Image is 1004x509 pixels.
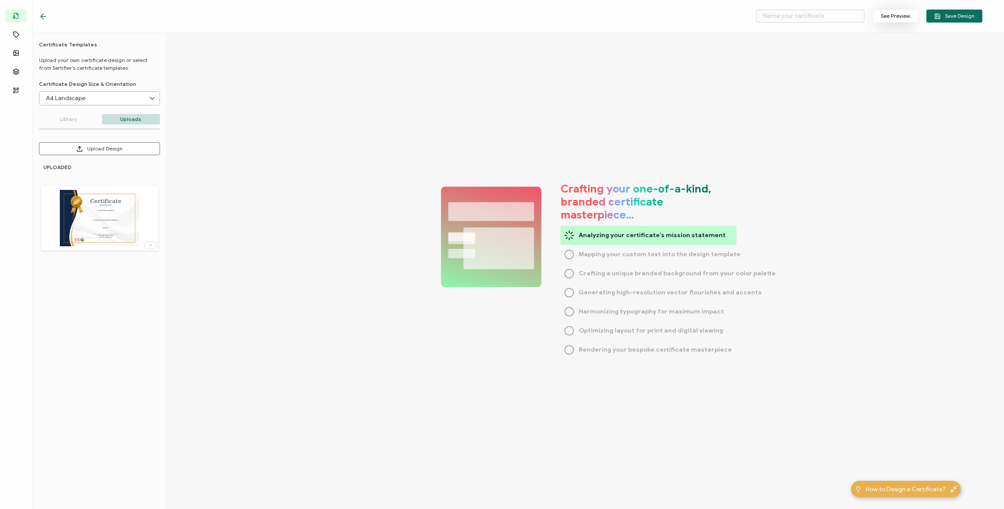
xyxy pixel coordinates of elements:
span: Harmonizing typography for maximum impact [579,305,724,318]
p: Certificate Design Size & Orientation [39,81,160,87]
button: Save Design [926,10,982,23]
img: 49713eaf-c1f0-4ec5-9842-031f2a6df326.jpg [60,190,140,246]
h1: Crafting your one-of-a-kind, branded certificate masterpiece… [561,183,734,222]
span: How to Design a Certificate? [866,485,946,494]
img: minimize-icon.svg [950,486,957,493]
span: Crafting a unique branded background from your color palette [579,267,776,280]
h6: UPLOADED [43,164,158,170]
input: Name your certificate [756,10,864,23]
button: See Preview [873,10,918,23]
p: Upload your own certificate design or select from Sertifier’s certificate templates. [39,56,160,72]
span: Analyzing your certificate’s mission statement [579,229,726,242]
span: Mapping your custom text into the design template [579,248,740,261]
p: Library [39,114,98,124]
iframe: Chat Widget [961,467,1004,509]
span: Save Design [934,13,975,20]
button: Upload Design [39,142,160,155]
p: Uploads [102,114,160,124]
span: Optimizing layout for print and digital viewing [579,324,723,337]
span: Rendering your bespoke certificate masterpiece [579,343,732,356]
input: Select [39,92,160,105]
h6: Certificate Templates [39,41,160,48]
span: Generating high-resolution vector flourishes and accents [579,286,762,299]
